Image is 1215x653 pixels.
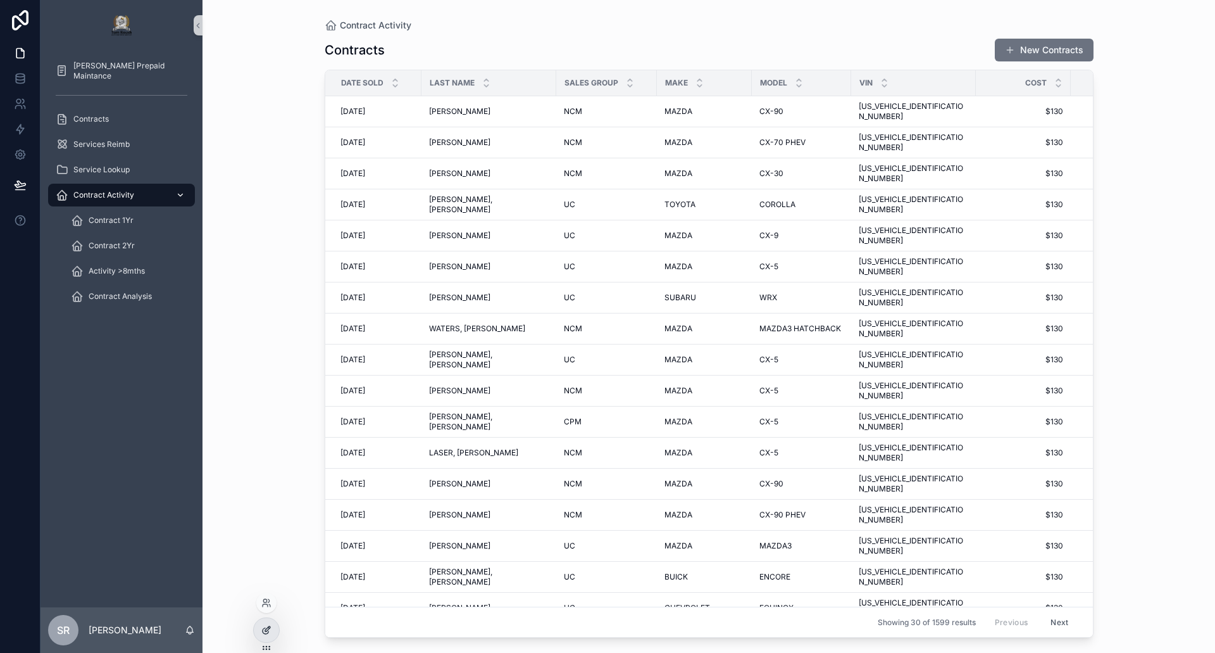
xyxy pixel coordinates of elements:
[664,231,744,241] a: MAZDA
[1071,541,1162,551] span: 2
[859,381,968,401] a: [US_VEHICLE_IDENTIFICATION_NUMBER]
[429,293,549,303] a: [PERSON_NAME]
[1071,479,1162,489] a: 2
[1071,386,1162,396] a: 2
[983,386,1063,396] span: $130
[340,355,414,365] a: [DATE]
[759,603,844,613] a: EQUINOX
[983,231,1063,241] a: $130
[429,262,490,272] span: [PERSON_NAME]
[63,209,195,232] a: Contract 1Yr
[564,386,582,396] span: NCM
[564,417,582,427] span: CPM
[759,168,844,179] a: CX-30
[340,231,414,241] a: [DATE]
[983,293,1063,303] a: $130
[429,324,525,334] span: WATERS, [PERSON_NAME]
[564,137,649,148] a: NCM
[340,106,414,117] a: [DATE]
[429,137,490,148] span: [PERSON_NAME]
[564,293,575,303] span: UC
[983,262,1063,272] a: $130
[1071,448,1162,458] a: 2
[429,293,490,303] span: [PERSON_NAME]
[340,200,414,210] a: [DATE]
[1071,324,1162,334] a: 2
[664,417,744,427] a: MAZDA
[564,572,649,582] a: UC
[564,324,649,334] a: NCM
[564,200,649,210] a: UC
[340,510,365,520] span: [DATE]
[859,319,968,339] span: [US_VEHICLE_IDENTIFICATION_NUMBER]
[1071,262,1162,272] a: 2
[859,567,968,587] a: [US_VEHICLE_IDENTIFICATION_NUMBER]
[340,479,365,489] span: [DATE]
[340,417,414,427] a: [DATE]
[1071,168,1162,179] span: 2
[1071,293,1162,303] span: 2
[759,417,844,427] a: CX-5
[341,78,383,88] span: DATE SOLD
[859,505,968,525] span: [US_VEHICLE_IDENTIFICATION_NUMBER]
[564,293,649,303] a: UC
[759,106,783,117] span: CX-90
[759,106,844,117] a: CX-90
[759,293,777,303] span: WRX
[429,603,490,613] span: [PERSON_NAME]
[1071,510,1162,520] a: 2
[429,567,549,587] a: [PERSON_NAME], [PERSON_NAME]
[564,137,582,148] span: NCM
[983,137,1063,148] span: $130
[73,61,182,81] span: [PERSON_NAME] Prepaid Maintance
[983,355,1063,365] a: $130
[759,541,844,551] a: MAZDA3
[859,412,968,432] span: [US_VEHICLE_IDENTIFICATION_NUMBER]
[759,448,778,458] span: CX-5
[983,200,1063,210] span: $130
[1071,106,1162,117] a: 2
[759,324,841,334] span: MAZDA3 HATCHBACK
[759,572,790,582] span: ENCORE
[759,231,778,241] span: CX-9
[564,603,575,613] span: UC
[1071,200,1162,210] span: 2
[1071,231,1162,241] span: 2
[340,137,414,148] a: [DATE]
[664,510,692,520] span: MAZDA
[664,200,744,210] a: TOYOTA
[759,386,844,396] a: CX-5
[429,262,549,272] a: [PERSON_NAME]
[564,448,582,458] span: NCM
[983,168,1063,179] span: $130
[429,137,549,148] a: [PERSON_NAME]
[564,106,649,117] a: NCM
[983,541,1063,551] a: $130
[664,448,744,458] a: MAZDA
[89,266,145,276] span: Activity >8mths
[340,168,365,179] span: [DATE]
[1071,417,1162,427] span: 2
[429,194,549,215] a: [PERSON_NAME], [PERSON_NAME]
[859,443,968,463] a: [US_VEHICLE_IDENTIFICATION_NUMBER]
[759,231,844,241] a: CX-9
[759,479,783,489] span: CX-90
[429,541,549,551] a: [PERSON_NAME]
[759,510,806,520] span: CX-90 PHEV
[664,417,692,427] span: MAZDA
[983,572,1063,582] a: $130
[859,194,968,215] a: [US_VEHICLE_IDENTIFICATION_NUMBER]
[340,417,365,427] span: [DATE]
[664,324,692,334] span: MAZDA
[429,448,518,458] span: LASER, [PERSON_NAME]
[983,448,1063,458] span: $130
[429,386,549,396] a: [PERSON_NAME]
[73,190,134,200] span: Contract Activity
